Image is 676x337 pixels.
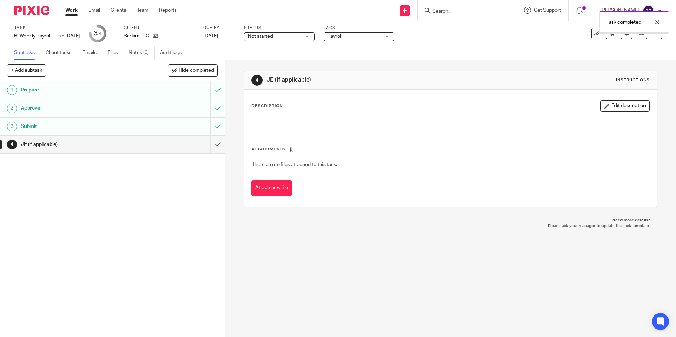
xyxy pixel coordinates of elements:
label: Task [14,25,80,31]
p: Need more details? [251,218,650,223]
div: 4 [251,75,263,86]
button: Attach new file [251,180,292,196]
h1: Prepare [21,85,142,95]
a: Email [88,7,100,14]
a: Emails [82,46,102,60]
a: Files [107,46,123,60]
span: Payroll [327,34,342,39]
p: Description [251,103,283,109]
a: Client tasks [46,46,77,60]
label: Tags [324,25,394,31]
span: Not started [248,34,273,39]
span: [DATE] [203,34,218,39]
div: Instructions [616,77,650,83]
label: Client [124,25,194,31]
label: Status [244,25,315,31]
div: Bi Weekly Payroll - Due Wednesday [14,32,80,40]
h1: Submit [21,121,142,132]
button: + Add subtask [7,64,46,76]
a: Clients [111,7,126,14]
button: Edit description [600,100,650,112]
img: svg%3E [643,5,654,16]
span: Hide completed [179,68,214,73]
p: Sedara LLC [124,32,149,40]
span: Attachments [252,147,286,151]
a: Reports [159,7,177,14]
a: Team [137,7,148,14]
a: Subtasks [14,46,40,60]
div: 2 [7,104,17,113]
a: Notes (0) [129,46,155,60]
small: /4 [97,32,101,36]
p: Please ask your manager to update the task template. [251,223,650,229]
p: Task completed. [607,19,642,26]
a: Audit logs [160,46,187,60]
img: Pixie [14,6,49,15]
label: Due by [203,25,235,31]
h1: JE (if applicable) [21,139,142,150]
h1: JE (if applicable) [267,76,466,84]
div: 3 [94,29,101,37]
button: Hide completed [168,64,218,76]
div: 3 [7,122,17,131]
div: 4 [7,140,17,149]
div: 1 [7,85,17,95]
a: Work [65,7,78,14]
h1: Approval [21,103,142,113]
span: There are no files attached to this task. [252,162,337,167]
div: Bi Weekly Payroll - Due [DATE] [14,32,80,40]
